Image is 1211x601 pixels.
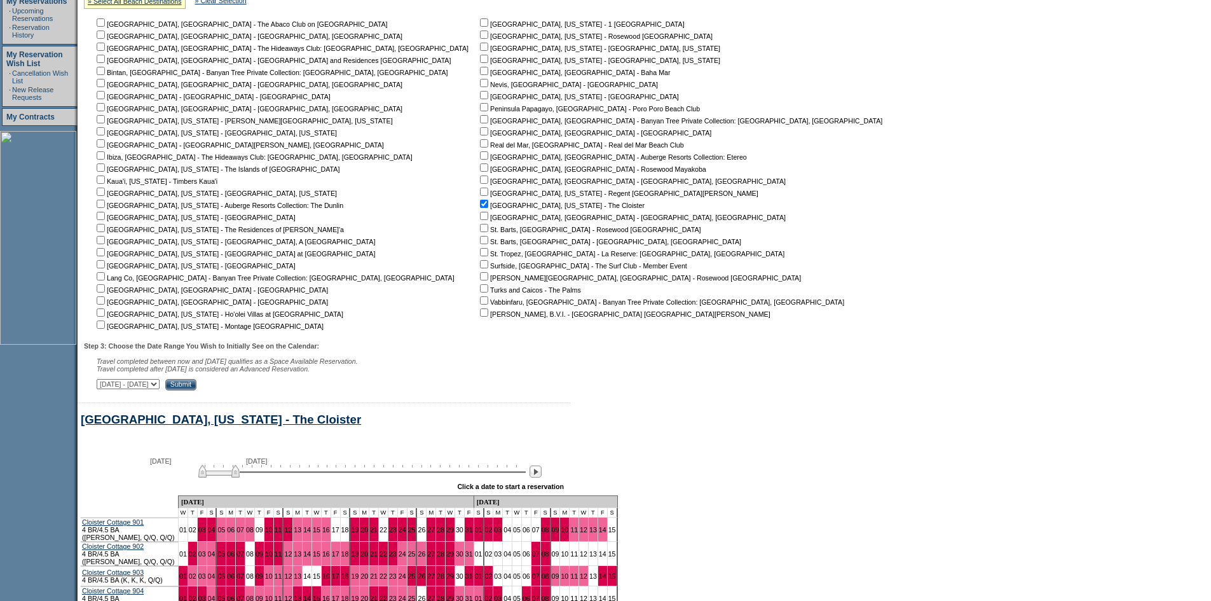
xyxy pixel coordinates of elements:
nobr: [GEOGRAPHIC_DATA], [US_STATE] - [GEOGRAPHIC_DATA], [US_STATE] [94,190,337,197]
td: S [417,508,427,518]
td: F [331,508,341,518]
a: 08 [246,572,254,580]
a: 17 [332,550,339,558]
nobr: [GEOGRAPHIC_DATA], [US_STATE] - Montage [GEOGRAPHIC_DATA] [94,322,324,330]
a: 14 [303,550,311,558]
a: 08 [246,526,254,534]
a: 08 [246,550,254,558]
nobr: [GEOGRAPHIC_DATA], [US_STATE] - [GEOGRAPHIC_DATA] at [GEOGRAPHIC_DATA] [94,250,375,258]
td: S [274,508,284,518]
nobr: [PERSON_NAME][GEOGRAPHIC_DATA], [GEOGRAPHIC_DATA] - Rosewood [GEOGRAPHIC_DATA] [477,274,801,282]
nobr: Real del Mar, [GEOGRAPHIC_DATA] - Real del Mar Beach Club [477,141,684,149]
nobr: [GEOGRAPHIC_DATA], [US_STATE] - [GEOGRAPHIC_DATA] [94,262,296,270]
a: 09 [256,550,263,558]
nobr: [GEOGRAPHIC_DATA], [GEOGRAPHIC_DATA] - [GEOGRAPHIC_DATA] [477,129,711,137]
a: 12 [580,550,587,558]
nobr: [GEOGRAPHIC_DATA], [US_STATE] - Regent [GEOGRAPHIC_DATA][PERSON_NAME] [477,190,758,197]
a: 01 [475,572,482,580]
span: Travel completed between now and [DATE] qualifies as a Space Available Reservation. [97,357,358,365]
a: 29 [446,550,454,558]
a: 16 [322,572,330,580]
nobr: [GEOGRAPHIC_DATA], [GEOGRAPHIC_DATA] - [GEOGRAPHIC_DATA], [GEOGRAPHIC_DATA] [94,32,402,40]
a: 05 [513,550,521,558]
nobr: [GEOGRAPHIC_DATA], [GEOGRAPHIC_DATA] - [GEOGRAPHIC_DATA], [GEOGRAPHIC_DATA] [477,214,786,221]
a: 15 [608,526,616,534]
td: F [264,508,274,518]
a: 24 [399,572,406,580]
nobr: [GEOGRAPHIC_DATA], [GEOGRAPHIC_DATA] - Rosewood Mayakoba [477,165,706,173]
a: 17 [332,526,339,534]
a: 12 [284,572,292,580]
a: 03 [494,526,502,534]
td: M [493,508,503,518]
img: Next [530,466,542,478]
a: 10 [265,572,273,580]
a: 22 [380,550,387,558]
td: · [9,7,11,22]
a: 05 [217,572,225,580]
a: 22 [380,572,387,580]
nobr: [GEOGRAPHIC_DATA], [US_STATE] - [GEOGRAPHIC_DATA] [477,93,679,100]
nobr: Turks and Caicos - The Palms [477,286,581,294]
a: 26 [418,550,425,558]
nobr: [GEOGRAPHIC_DATA], [GEOGRAPHIC_DATA] - The Abaco Club on [GEOGRAPHIC_DATA] [94,20,388,28]
a: 06 [227,572,235,580]
a: 09 [256,526,263,534]
a: My Reservation Wish List [6,50,63,68]
a: 05 [513,526,521,534]
nobr: [GEOGRAPHIC_DATA] - [GEOGRAPHIC_DATA] - [GEOGRAPHIC_DATA] [94,93,331,100]
nobr: Kaua'i, [US_STATE] - Timbers Kaua'i [94,177,217,185]
a: 10 [561,526,568,534]
a: 10 [561,550,568,558]
a: 07 [532,526,540,534]
td: W [512,508,522,518]
td: M [427,508,436,518]
a: 02 [485,526,493,534]
nobr: Bintan, [GEOGRAPHIC_DATA] - Banyan Tree Private Collection: [GEOGRAPHIC_DATA], [GEOGRAPHIC_DATA] [94,69,448,76]
a: 01 [179,526,187,534]
td: T [188,508,198,518]
a: [GEOGRAPHIC_DATA], [US_STATE] - The Cloister [81,413,361,426]
a: 03 [198,526,206,534]
td: T [322,508,331,518]
td: F [398,508,407,518]
nobr: Peninsula Papagayo, [GEOGRAPHIC_DATA] - Poro Poro Beach Club [477,105,700,113]
a: 03 [494,572,502,580]
a: 06 [523,550,530,558]
a: 27 [427,572,435,580]
td: T [388,508,398,518]
a: New Release Requests [12,86,53,101]
nobr: [GEOGRAPHIC_DATA], [US_STATE] - The Islands of [GEOGRAPHIC_DATA] [94,165,339,173]
a: 14 [599,526,606,534]
td: W [379,508,388,518]
nobr: [GEOGRAPHIC_DATA], [US_STATE] - Ho'olei Villas at [GEOGRAPHIC_DATA] [94,310,343,318]
a: 06 [523,572,530,580]
a: 20 [360,550,368,558]
a: 08 [542,572,549,580]
a: Cancellation Wish List [12,69,68,85]
td: F [465,508,474,518]
nobr: [GEOGRAPHIC_DATA], [GEOGRAPHIC_DATA] - The Hideaways Club: [GEOGRAPHIC_DATA], [GEOGRAPHIC_DATA] [94,45,469,52]
nobr: [GEOGRAPHIC_DATA], [GEOGRAPHIC_DATA] - Banyan Tree Private Collection: [GEOGRAPHIC_DATA], [GEOGRA... [477,117,882,125]
td: T [303,508,312,518]
td: W [312,508,322,518]
a: 28 [437,572,444,580]
a: 25 [408,526,416,534]
nobr: [GEOGRAPHIC_DATA], [GEOGRAPHIC_DATA] - Baha Mar [477,69,670,76]
a: 07 [236,550,244,558]
a: 25 [408,572,416,580]
a: 15 [313,572,320,580]
td: S [350,508,360,518]
b: Step 3: Choose the Date Range You Wish to Initially See on the Calendar: [84,342,319,350]
a: 02 [485,550,493,558]
a: 27 [427,550,435,558]
a: 26 [418,526,425,534]
nobr: [GEOGRAPHIC_DATA], [GEOGRAPHIC_DATA] - [GEOGRAPHIC_DATA] [94,298,328,306]
a: 16 [322,550,330,558]
td: T [503,508,512,518]
a: 04 [208,550,216,558]
nobr: [GEOGRAPHIC_DATA], [US_STATE] - [GEOGRAPHIC_DATA], A [GEOGRAPHIC_DATA] [94,238,375,245]
a: Cloister Cottage 901 [82,518,144,526]
nobr: St. Barts, [GEOGRAPHIC_DATA] - [GEOGRAPHIC_DATA], [GEOGRAPHIC_DATA] [477,238,741,245]
a: 21 [370,572,378,580]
